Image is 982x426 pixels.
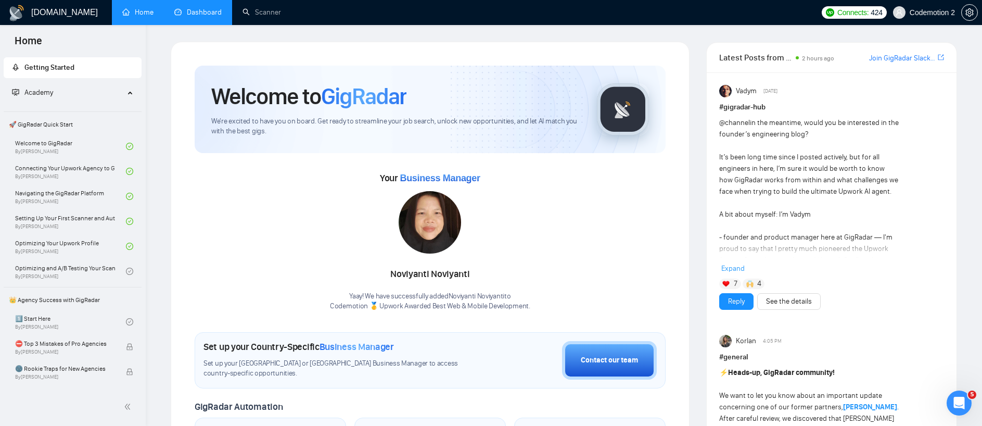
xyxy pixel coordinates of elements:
li: Getting Started [4,57,142,78]
a: Join GigRadar Slack Community [869,53,936,64]
a: Welcome to GigRadarBy[PERSON_NAME] [15,135,126,158]
a: Navigating the GigRadar PlatformBy[PERSON_NAME] [15,185,126,208]
span: @channel [719,118,750,127]
a: export [938,53,944,62]
span: GigRadar [321,82,406,110]
span: 424 [871,7,882,18]
img: ❤️ [722,280,730,287]
a: searchScanner [243,8,281,17]
a: 1️⃣ Start HereBy[PERSON_NAME] [15,310,126,333]
span: Vadym [736,85,757,97]
p: Codemotion 🥇 Upwork Awarded Best Web & Mobile Development . [330,302,530,311]
span: 👑 Agency Success with GigRadar [5,290,141,310]
span: user [896,9,903,16]
img: gigradar-logo.png [597,83,649,135]
span: We're excited to have you on board. Get ready to streamline your job search, unlock new opportuni... [211,117,580,136]
div: Yaay! We have successfully added Noviyanti Noviyanti to [330,292,530,311]
span: check-circle [126,218,133,225]
button: Reply [719,293,754,310]
span: Expand [721,264,745,273]
a: Setting Up Your First Scanner and Auto-BidderBy[PERSON_NAME] [15,210,126,233]
img: upwork-logo.png [826,8,834,17]
span: 5 [968,391,976,399]
span: Your [380,172,480,184]
span: By [PERSON_NAME] [15,349,115,355]
span: rocket [12,64,19,71]
strong: Heads-up, GigRadar community! [728,368,835,377]
a: Optimizing and A/B Testing Your Scanner for Better ResultsBy[PERSON_NAME] [15,260,126,283]
button: See the details [757,293,821,310]
span: GigRadar Automation [195,401,283,412]
div: Noviyanti Noviyanti [330,266,530,283]
span: Academy [24,88,53,97]
span: Business Manager [320,341,394,353]
span: export [938,53,944,61]
div: in the meantime, would you be interested in the founder’s engineering blog? It’s been long time s... [719,117,899,415]
h1: # general [719,352,944,363]
img: logo [8,5,25,21]
span: Set up your [GEOGRAPHIC_DATA] or [GEOGRAPHIC_DATA] Business Manager to access country-specific op... [203,359,475,379]
span: ⛔ Top 3 Mistakes of Pro Agencies [15,339,115,349]
span: Home [6,33,50,55]
span: fund-projection-screen [12,89,19,96]
span: Korlan [736,335,756,347]
h1: Welcome to [211,82,406,110]
span: 4 [757,279,761,289]
span: check-circle [126,268,133,275]
span: 7 [734,279,737,289]
div: Contact our team [581,355,638,366]
span: Academy [12,88,53,97]
h1: # gigradar-hub [719,102,944,113]
iframe: Intercom live chat [947,391,972,416]
a: Optimizing Your Upwork ProfileBy[PERSON_NAME] [15,235,126,258]
span: check-circle [126,318,133,325]
a: homeHome [122,8,154,17]
span: 4:05 PM [763,336,782,346]
span: check-circle [126,243,133,250]
span: lock [126,343,133,350]
a: dashboardDashboard [174,8,222,17]
span: check-circle [126,143,133,150]
button: setting [961,4,978,21]
a: Reply [728,296,745,307]
span: Connects: [837,7,869,18]
span: Getting Started [24,63,74,72]
span: check-circle [126,168,133,175]
span: 🌚 Rookie Traps for New Agencies [15,364,115,374]
img: 🙌 [746,280,754,287]
span: ⚡ [719,368,728,377]
h1: Set up your Country-Specific [203,341,394,353]
img: Vadym [719,85,732,97]
img: Korlan [719,335,732,347]
span: Business Manager [400,173,480,183]
img: 1700835522379-IMG-20231107-WA0007.jpg [399,191,461,254]
span: 2 hours ago [802,55,834,62]
a: See the details [766,296,812,307]
span: check-circle [126,193,133,200]
span: lock [126,368,133,375]
span: 🚀 GigRadar Quick Start [5,114,141,135]
span: double-left [124,402,134,412]
span: By [PERSON_NAME] [15,374,115,380]
a: Connecting Your Upwork Agency to GigRadarBy[PERSON_NAME] [15,160,126,183]
span: setting [962,8,977,17]
a: [PERSON_NAME] [843,403,897,411]
button: Contact our team [562,341,657,380]
a: setting [961,8,978,17]
span: Latest Posts from the GigRadar Community [719,51,793,64]
span: [DATE] [763,86,777,96]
